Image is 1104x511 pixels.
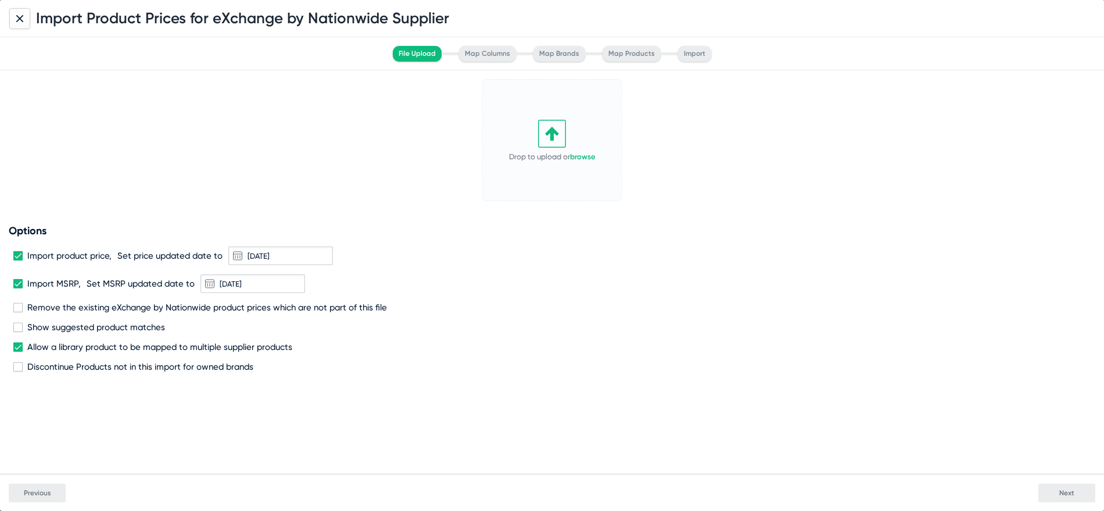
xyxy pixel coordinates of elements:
span: Import MSRP, [27,278,81,289]
span: File Upload [393,46,442,62]
h1: Import Product Prices for eXchange by Nationwide Supplier [36,9,449,27]
span: Previous [24,489,51,497]
span: Show suggested product matches [27,322,165,333]
span: Import product price, [27,251,112,261]
span: Next [1059,489,1074,497]
span: Import [678,46,711,62]
div: Options [9,224,1095,237]
span: Set MSRP updated date to [87,278,195,289]
span: Map Columns [459,46,516,62]
input: MM/DD/YYYY [200,274,305,293]
span: Set price updated date to [117,251,223,261]
button: Open calendar [200,274,219,293]
button: Next [1038,484,1095,502]
span: Allow a library product to be mapped to multiple supplier products [27,342,292,352]
span: Map Brands [533,46,585,62]
span: Discontinue Products not in this import for owned brands [27,362,253,372]
span: Drop to upload or [509,152,596,161]
input: MM/DD/YYYY [228,246,333,265]
a: browse [570,152,596,161]
button: Open calendar [228,246,247,265]
button: Previous [9,484,66,502]
span: Remove the existing eXchange by Nationwide product prices which are not part of this file [27,302,387,313]
span: Map Products [603,46,661,62]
